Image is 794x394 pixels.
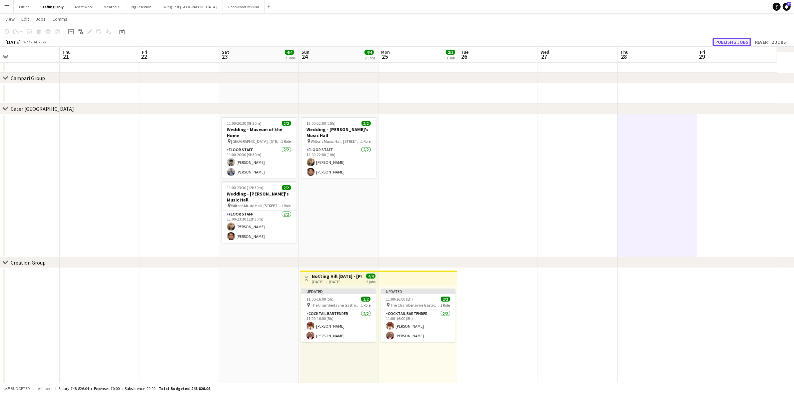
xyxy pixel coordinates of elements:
[366,279,375,284] div: 2 jobs
[381,310,456,342] app-card-role: Cocktail Bartender2/211:00-16:00 (5h)[PERSON_NAME][PERSON_NAME]
[281,203,291,208] span: 1 Role
[33,15,48,23] a: Jobs
[301,126,376,138] h3: Wedding - [PERSON_NAME]'s Music Hall
[3,15,17,23] a: View
[221,53,229,60] span: 23
[125,0,158,13] button: Big Feastival
[50,15,70,23] a: Comms
[381,49,390,55] span: Mon
[311,303,361,308] span: The Chamberlayne Gastropub Kensal Rise, [STREET_ADDRESS]
[713,38,751,46] button: Publish 2 jobs
[222,211,296,243] app-card-role: Floor Staff2/211:00-23:30 (12h30m)[PERSON_NAME][PERSON_NAME]
[35,0,69,13] button: Staffing Only
[285,55,295,60] div: 2 Jobs
[222,191,296,203] h3: Wedding - [PERSON_NAME]'s Music Hall
[540,53,549,60] span: 27
[361,303,370,308] span: 1 Role
[158,0,222,13] button: Wing Fest [GEOGRAPHIC_DATA]
[700,49,705,55] span: Fri
[231,203,281,208] span: Wiltons Music Hall, [STREET_ADDRESS]
[11,75,45,81] div: Campari Group
[446,55,455,60] div: 1 Job
[282,121,291,126] span: 2/2
[620,49,629,55] span: Thu
[227,121,262,126] span: 11:00-20:30 (9h30m)
[364,50,374,55] span: 4/4
[441,303,450,308] span: 1 Role
[41,39,48,44] div: BST
[301,117,376,178] app-job-card: 12:00-22:00 (10h)2/2Wedding - [PERSON_NAME]'s Music Hall Wiltons Music Hall, [STREET_ADDRESS]1 Ro...
[222,146,296,178] app-card-role: Floor Staff2/211:00-20:30 (9h30m)[PERSON_NAME][PERSON_NAME]
[11,386,30,391] span: Budgeted
[300,53,309,60] span: 24
[301,289,376,294] div: Updated
[307,121,336,126] span: 12:00-22:00 (10h)
[390,303,441,308] span: The Chamberlayne Gastropub Kensal Rise, [STREET_ADDRESS]
[381,289,456,342] app-job-card: Updated11:00-16:00 (5h)2/2 The Chamberlayne Gastropub Kensal Rise, [STREET_ADDRESS]1 RoleCocktail...
[282,185,291,190] span: 2/2
[11,105,74,112] div: Cater [GEOGRAPHIC_DATA]
[52,16,67,22] span: Comms
[11,259,46,266] div: Creation Group
[301,310,376,342] app-card-role: Cocktail Bartender2/211:00-16:00 (5h)[PERSON_NAME][PERSON_NAME]
[311,139,361,144] span: Wiltons Music Hall, [STREET_ADDRESS]
[69,0,98,13] button: Asset Work
[227,185,264,190] span: 11:00-23:30 (12h30m)
[361,121,371,126] span: 2/2
[222,181,296,243] app-job-card: 11:00-23:30 (12h30m)2/2Wedding - [PERSON_NAME]'s Music Hall Wiltons Music Hall, [STREET_ADDRESS]1...
[301,146,376,178] app-card-role: Floor Staff2/212:00-22:00 (10h)[PERSON_NAME][PERSON_NAME]
[19,15,32,23] a: Edit
[36,16,46,22] span: Jobs
[141,53,147,60] span: 22
[22,39,39,44] span: Week 34
[142,49,147,55] span: Fri
[312,279,361,284] div: [DATE] → [DATE]
[281,139,291,144] span: 1 Role
[37,386,53,391] span: All jobs
[306,297,333,302] span: 11:00-16:00 (5h)
[222,49,229,55] span: Sat
[312,273,361,279] h3: Notting Hill [DATE] - [PERSON_NAME] & Nephew Activation
[381,289,456,294] div: Updated
[62,49,71,55] span: Thu
[783,3,791,11] a: 77
[366,274,375,279] span: 4/4
[386,297,413,302] span: 11:00-16:00 (5h)
[301,289,376,342] app-job-card: Updated11:00-16:00 (5h)2/2 The Chamberlayne Gastropub Kensal Rise, [STREET_ADDRESS]1 RoleCocktail...
[222,0,265,13] button: Goodwood Revival
[441,297,450,302] span: 2/2
[619,53,629,60] span: 28
[222,126,296,138] h3: Wedding - Museum of the Home
[365,55,375,60] div: 2 Jobs
[787,2,791,6] span: 77
[380,53,390,60] span: 25
[460,53,469,60] span: 26
[446,50,455,55] span: 2/2
[361,139,371,144] span: 1 Role
[5,16,15,22] span: View
[159,386,210,391] span: Total Budgeted £48 826.04
[3,385,31,392] button: Budgeted
[461,49,469,55] span: Tue
[301,49,309,55] span: Sun
[98,0,125,13] button: Meatopia
[361,297,370,302] span: 2/2
[58,386,210,391] div: Salary £48 826.04 + Expenses £0.00 + Subsistence £0.00 =
[231,139,281,144] span: [GEOGRAPHIC_DATA], [STREET_ADDRESS]
[699,53,705,60] span: 29
[61,53,71,60] span: 21
[14,0,35,13] button: Office
[541,49,549,55] span: Wed
[5,39,21,45] div: [DATE]
[285,50,294,55] span: 4/4
[222,117,296,178] app-job-card: 11:00-20:30 (9h30m)2/2Wedding - Museum of the Home [GEOGRAPHIC_DATA], [STREET_ADDRESS]1 RoleFloor...
[752,38,789,46] button: Revert 2 jobs
[21,16,29,22] span: Edit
